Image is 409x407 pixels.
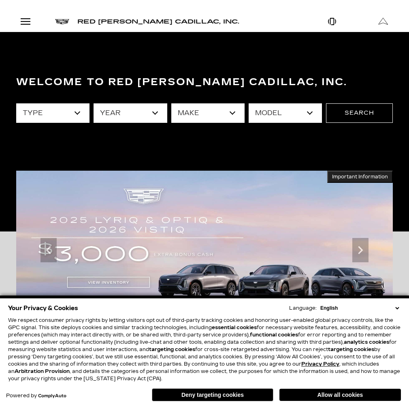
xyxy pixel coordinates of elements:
strong: functional cookies [250,332,298,338]
span: Your Privacy & Cookies [8,302,78,314]
strong: targeting cookies [328,347,374,352]
select: Filter by type [16,103,89,123]
a: Cadillac logo [55,18,69,25]
a: Open Get Directions Modal [358,11,409,32]
button: Search [326,103,393,123]
p: We respect consumer privacy rights by letting visitors opt out of third-party tracking cookies an... [8,317,401,382]
div: Powered by [6,393,66,398]
span: Important Information [332,174,388,180]
strong: analytics cookies [344,339,389,345]
strong: targeting cookies [149,347,195,352]
select: Language Select [318,304,401,312]
img: 2509-September-FOM-2025-cta-bonus-cash [16,171,393,330]
select: Filter by year [94,103,167,123]
img: Cadillac logo [55,19,69,24]
select: Filter by model [249,103,322,123]
a: ComplyAuto [38,394,66,398]
div: Language: [289,306,317,311]
a: Open Phone Modal [307,11,358,32]
a: Privacy Policy [301,361,339,367]
a: Red [PERSON_NAME] Cadillac, Inc. [77,18,239,25]
button: Important Information [327,171,393,183]
button: Deny targeting cookies [152,388,273,401]
h3: Welcome to Red [PERSON_NAME] Cadillac, Inc. [16,74,393,90]
button: Allow all cookies [279,389,401,401]
strong: Arbitration Provision [15,368,70,374]
select: Filter by make [171,103,245,123]
strong: essential cookies [212,325,257,330]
